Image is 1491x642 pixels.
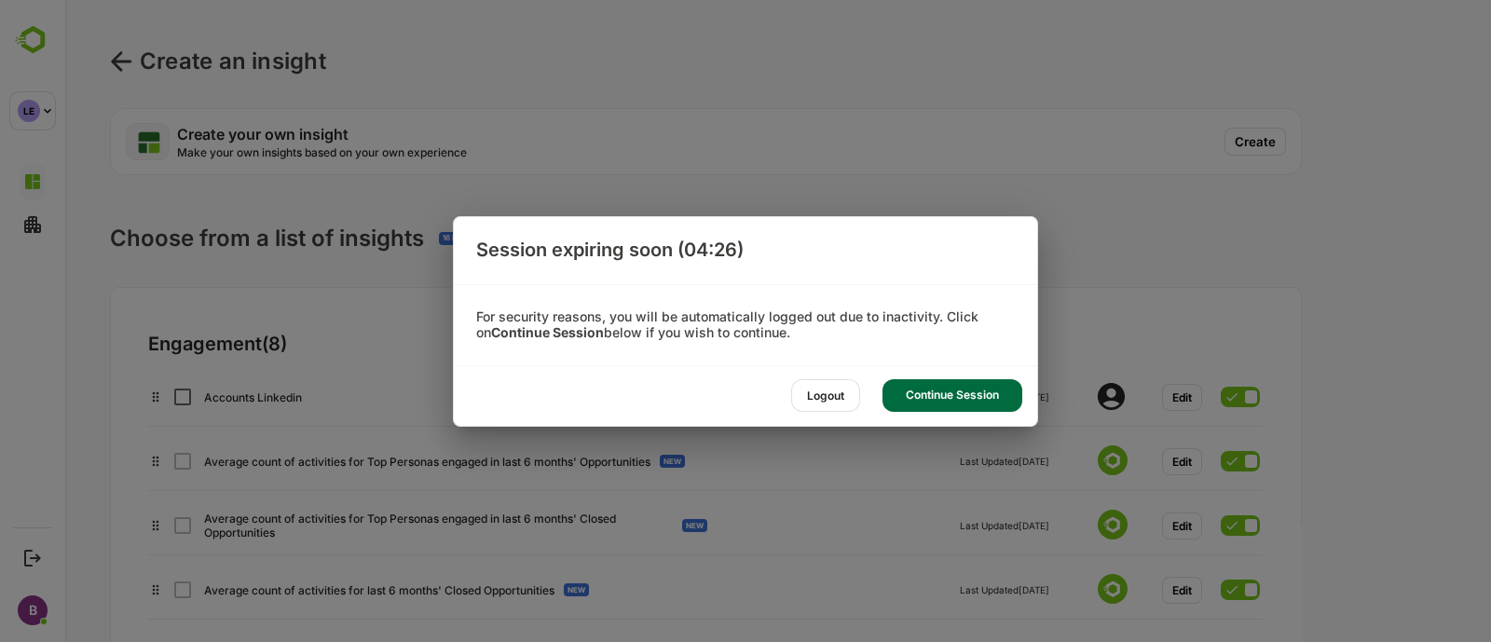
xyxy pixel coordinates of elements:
div: Checkbox demoAverage count of activities for Top Personas engaged in last 6 months' Closed Opport... [83,506,1195,540]
div: Last Updated [DATE] [895,584,984,595]
div: Last Updated [DATE] [895,391,984,403]
div: Last Updated [DATE] [895,456,984,467]
p: Create your own insight [112,127,406,143]
p: Make your own insights based on your own experience [112,146,406,160]
p: Create an insight [75,45,261,78]
div: NEW [499,583,524,596]
div: Checkbox demoAverage count of activities for last 6 months' Closed OpportunitiesNEWLast Updated[D... [83,570,1195,604]
div: Session expiring soon (04:26) [454,217,1037,284]
div: NEW [617,519,642,532]
div: Continue Session [882,379,1022,412]
button: Edit [1097,577,1137,604]
a: Create [1159,128,1236,156]
div: Average count of activities for Top Personas engaged in last 6 months' Opportunities [139,455,642,469]
div: 16 NEW INSIGHTS [377,234,441,243]
div: Checkbox demoAccounts LinkedinLast Updated[DATE]Edit [83,377,1195,411]
button: Create [1159,128,1221,156]
b: Continue Session [491,324,604,340]
div: Checkbox demoAverage count of activities for Top Personas engaged in last 6 months' Opportunities... [83,442,1195,475]
div: Average count of activities for Top Personas engaged in last 6 months' Closed Opportunities [139,512,642,540]
div: Last Updated [DATE] [895,520,984,531]
div: Average count of activities for last 6 months' Closed Opportunities [139,583,642,597]
div: Accounts Linkedin [139,390,642,404]
div: Choose from a list of insights [45,225,445,253]
div: Engagement ( 8 ) [83,333,995,355]
button: Edit [1097,512,1137,540]
button: Edit [1097,448,1137,475]
div: NEW [595,455,620,468]
div: Logout [791,379,860,412]
button: Edit [1097,384,1137,411]
div: For security reasons, you will be automatically logged out due to inactivity. Click on below if y... [454,309,1037,341]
